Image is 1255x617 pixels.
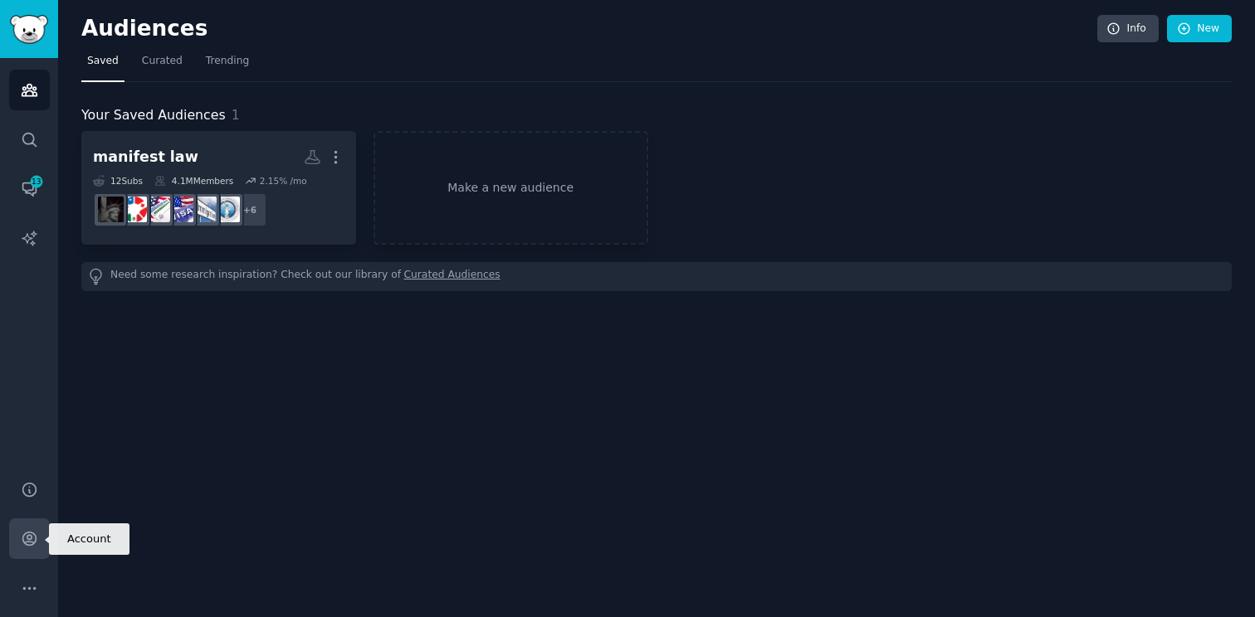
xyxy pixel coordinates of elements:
a: Trending [200,48,255,82]
div: manifest law [93,147,198,168]
a: manifest law12Subs4.1MMembers2.15% /mo+6USCISeb1aUSVisasEB2_NIWtnvisaO1VisasEB1Greencards [81,131,356,245]
a: Make a new audience [374,131,648,245]
img: GummySearch logo [10,15,48,44]
div: 12 Sub s [93,175,143,187]
a: 13 [9,168,50,209]
a: Curated [136,48,188,82]
img: tnvisa [121,197,147,222]
span: Saved [87,54,119,69]
div: 2.15 % /mo [260,175,307,187]
img: eb1a [191,197,217,222]
img: USCIS [214,197,240,222]
a: Info [1097,15,1159,43]
div: 4.1M Members [154,175,233,187]
img: EB2_NIW [144,197,170,222]
div: Need some research inspiration? Check out our library of [81,262,1232,291]
img: O1VisasEB1Greencards [98,197,124,222]
img: USVisas [168,197,193,222]
h2: Audiences [81,16,1097,42]
a: New [1167,15,1232,43]
span: 1 [232,107,240,123]
div: + 6 [232,192,267,227]
a: Saved [81,48,125,82]
span: Trending [206,54,249,69]
a: Curated Audiences [404,268,501,285]
span: Your Saved Audiences [81,105,226,126]
span: 13 [29,176,44,187]
span: Curated [142,54,183,69]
